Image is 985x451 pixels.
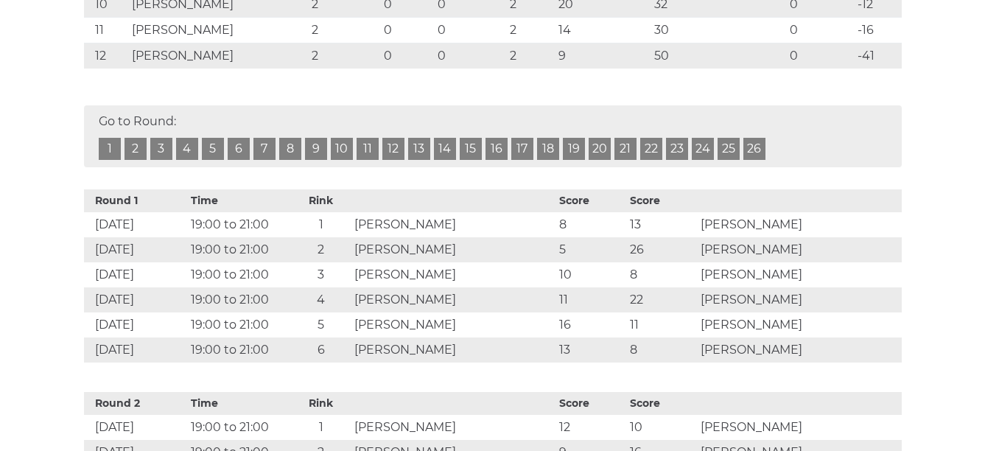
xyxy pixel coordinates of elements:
td: 10 [555,262,626,287]
td: 19:00 to 21:00 [187,415,291,440]
a: 6 [228,138,250,160]
a: 22 [640,138,662,160]
td: 8 [555,212,626,237]
td: 8 [626,338,697,363]
a: 7 [253,138,276,160]
td: 2 [291,237,351,262]
td: 5 [555,237,626,262]
td: 6 [291,338,351,363]
td: 4 [291,287,351,312]
a: 1 [99,138,121,160]
td: 30 [651,18,786,43]
td: [PERSON_NAME] [351,212,555,237]
th: Time [187,392,291,415]
a: 19 [563,138,585,160]
td: [DATE] [84,415,188,440]
a: 17 [511,138,533,160]
td: 0 [434,43,507,69]
a: 5 [202,138,224,160]
td: 19:00 to 21:00 [187,212,291,237]
td: [PERSON_NAME] [351,237,555,262]
a: 15 [460,138,482,160]
td: 22 [626,287,697,312]
th: Rink [291,189,351,212]
th: Score [626,189,697,212]
td: 1 [291,212,351,237]
a: 24 [692,138,714,160]
td: 12 [555,415,626,440]
td: 11 [555,287,626,312]
td: [DATE] [84,287,188,312]
td: 19:00 to 21:00 [187,262,291,287]
td: [PERSON_NAME] [697,312,902,338]
td: [PERSON_NAME] [128,43,307,69]
td: [PERSON_NAME] [351,338,555,363]
td: 2 [506,43,555,69]
td: [DATE] [84,338,188,363]
a: 14 [434,138,456,160]
td: [PERSON_NAME] [351,262,555,287]
a: 13 [408,138,430,160]
a: 2 [125,138,147,160]
th: Time [187,189,291,212]
td: 26 [626,237,697,262]
div: Go to Round: [84,105,902,167]
td: 19:00 to 21:00 [187,237,291,262]
a: 16 [486,138,508,160]
td: 19:00 to 21:00 [187,338,291,363]
td: 2 [506,18,555,43]
td: 5 [291,312,351,338]
a: 25 [718,138,740,160]
td: 13 [555,338,626,363]
td: [DATE] [84,262,188,287]
td: 8 [626,262,697,287]
th: Score [555,189,626,212]
a: 12 [382,138,404,160]
td: 13 [626,212,697,237]
a: 9 [305,138,327,160]
td: [PERSON_NAME] [697,287,902,312]
td: 0 [380,43,433,69]
td: -41 [854,43,901,69]
td: [PERSON_NAME] [697,415,902,440]
td: 19:00 to 21:00 [187,287,291,312]
th: Round 2 [84,392,188,415]
a: 3 [150,138,172,160]
th: Rink [291,392,351,415]
td: 11 [626,312,697,338]
td: 0 [786,18,854,43]
th: Score [626,392,697,415]
a: 4 [176,138,198,160]
td: 0 [786,43,854,69]
a: 10 [331,138,353,160]
a: 21 [614,138,637,160]
td: [PERSON_NAME] [351,312,555,338]
td: 14 [555,18,651,43]
td: [PERSON_NAME] [351,415,555,440]
a: 18 [537,138,559,160]
th: Round 1 [84,189,188,212]
td: [DATE] [84,212,188,237]
td: 16 [555,312,626,338]
td: 2 [308,43,381,69]
td: 12 [84,43,129,69]
td: 19:00 to 21:00 [187,312,291,338]
td: 3 [291,262,351,287]
td: 11 [84,18,129,43]
td: -16 [854,18,901,43]
td: [PERSON_NAME] [351,287,555,312]
td: 10 [626,415,697,440]
td: 2 [308,18,381,43]
td: [DATE] [84,312,188,338]
td: [PERSON_NAME] [697,237,902,262]
td: [PERSON_NAME] [697,338,902,363]
td: 0 [380,18,433,43]
td: [PERSON_NAME] [697,212,902,237]
a: 26 [743,138,765,160]
td: 50 [651,43,786,69]
td: [DATE] [84,237,188,262]
td: [PERSON_NAME] [128,18,307,43]
a: 23 [666,138,688,160]
a: 11 [357,138,379,160]
td: 0 [434,18,507,43]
